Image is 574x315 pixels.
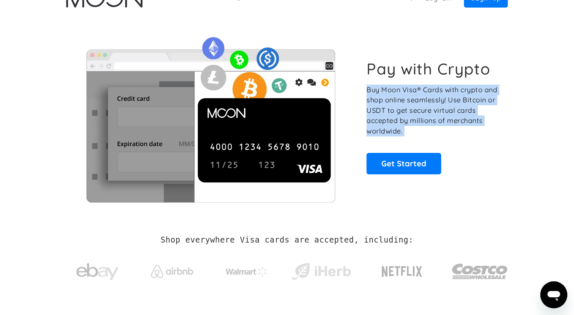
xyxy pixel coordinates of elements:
h1: Pay with Crypto [366,59,490,78]
a: Airbnb [140,256,203,282]
h2: Shop everywhere Visa cards are accepted, including: [161,235,413,245]
iframe: Button to launch messaging window [540,281,567,308]
img: ebay [76,259,119,285]
a: Get Started [366,153,441,174]
p: Buy Moon Visa® Cards with crypto and shop online seamlessly! Use Bitcoin or USDT to get secure vi... [366,85,499,136]
a: Costco [452,247,508,291]
img: Moon Cards let you spend your crypto anywhere Visa is accepted. [66,31,355,202]
img: iHerb [290,261,353,283]
a: Netflix [364,253,440,286]
a: Walmart [215,258,278,281]
a: ebay [66,250,129,289]
img: Airbnb [151,265,193,278]
img: Walmart [226,267,268,277]
a: iHerb [290,252,353,287]
img: Netflix [381,261,423,282]
img: Costco [452,256,508,287]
